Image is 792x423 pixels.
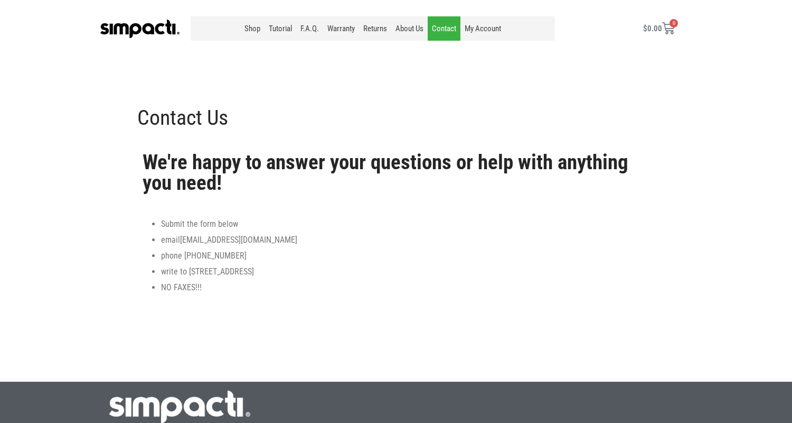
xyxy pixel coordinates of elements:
[161,235,297,245] span: email [EMAIL_ADDRESS][DOMAIN_NAME]
[428,16,460,41] a: Contact
[137,105,655,131] h1: Contact Us
[359,16,391,41] a: Returns
[643,24,662,33] bdi: 0.00
[161,250,649,262] li: phone [PHONE_NUMBER]
[460,16,505,41] a: My Account
[296,16,323,41] a: F.A.Q.
[265,16,296,41] a: Tutorial
[670,19,678,27] span: 0
[161,218,649,231] li: Submit the form below
[161,281,649,294] li: NO FAXES!!!
[630,16,687,41] a: $0.00 0
[240,16,265,41] a: Shop
[391,16,428,41] a: About Us
[161,265,649,278] li: write to [STREET_ADDRESS]
[143,152,649,194] h2: We're happy to answer your questions or help with anything you need!
[643,24,647,33] span: $
[323,16,359,41] a: Warranty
